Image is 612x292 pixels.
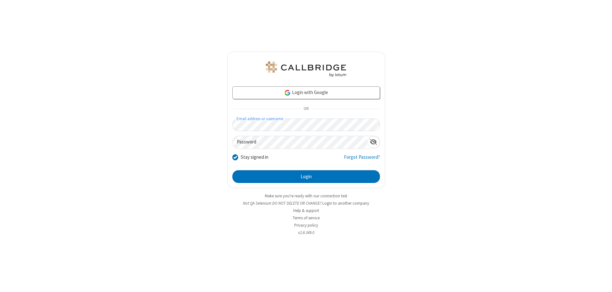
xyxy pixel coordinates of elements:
button: Login [232,170,380,183]
iframe: Chat [596,275,607,288]
a: Forgot Password? [344,154,380,166]
img: google-icon.png [284,89,291,96]
a: Privacy policy [294,223,318,228]
input: Password [233,136,367,149]
button: Login to another company [322,200,369,206]
li: v2.6.349.0 [227,230,385,236]
label: Stay signed in [241,154,268,161]
a: Terms of service [293,215,320,221]
input: Email address or username [232,119,380,131]
a: Help & support [293,208,319,213]
a: Make sure you're ready with our connection test [265,193,347,199]
div: Show password [367,136,380,148]
img: QA Selenium DO NOT DELETE OR CHANGE [265,62,347,77]
a: Login with Google [232,86,380,99]
span: OR [301,105,311,113]
li: Not QA Selenium DO NOT DELETE OR CHANGE? [227,200,385,206]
